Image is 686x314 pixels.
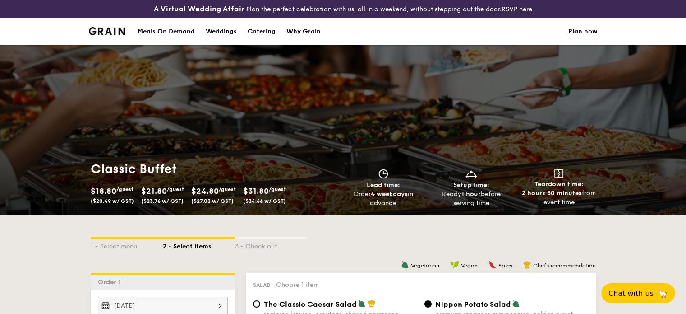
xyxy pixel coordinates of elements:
input: The Classic Caesar Saladromaine lettuce, croutons, shaved parmesan flakes, cherry tomatoes, house... [253,300,260,308]
div: Meals On Demand [138,18,195,45]
span: $31.80 [243,186,269,196]
a: Meals On Demand [132,18,200,45]
span: $21.80 [141,186,167,196]
span: Vegetarian [411,262,439,269]
span: /guest [116,186,134,192]
a: Catering [242,18,281,45]
button: Chat with us🦙 [601,283,675,303]
span: Nippon Potato Salad [435,300,511,309]
strong: 2 hours 30 minutes [522,189,582,197]
span: Choose 1 item [276,281,319,289]
span: Spicy [498,262,512,269]
span: $18.80 [91,186,116,196]
a: RSVP here [502,5,532,13]
a: Plan now [568,18,598,45]
img: icon-chef-hat.a58ddaea.svg [368,300,376,308]
div: Weddings [206,18,237,45]
span: /guest [219,186,236,192]
img: Grain [89,27,125,35]
a: Why Grain [281,18,326,45]
span: ($34.66 w/ GST) [243,198,286,204]
a: Logotype [89,27,125,35]
div: 1 - Select menu [91,239,163,251]
span: Order 1 [98,278,124,286]
img: icon-vegetarian.fe4039eb.svg [512,300,520,308]
span: The Classic Caesar Salad [264,300,357,309]
span: Chat with us [608,289,654,298]
span: Lead time: [367,181,400,189]
span: Salad [253,282,271,288]
span: 🦙 [657,288,668,299]
span: ($23.76 w/ GST) [141,198,184,204]
span: Vegan [461,262,478,269]
h1: Classic Buffet [91,161,340,177]
div: 2 - Select items [163,239,235,251]
div: Why Grain [286,18,321,45]
strong: 4 weekdays [371,190,408,198]
img: icon-vegan.f8ff3823.svg [450,261,459,269]
div: Ready before serving time [431,190,511,208]
div: Plan the perfect celebration with us, all in a weekend, without stepping out the door. [115,4,572,14]
span: Chef's recommendation [533,262,596,269]
span: Teardown time: [534,180,584,188]
img: icon-vegetarian.fe4039eb.svg [358,300,366,308]
input: Nippon Potato Saladpremium japanese mayonnaise, golden russet potato [424,300,432,308]
img: icon-chef-hat.a58ddaea.svg [523,261,531,269]
span: ($20.49 w/ GST) [91,198,134,204]
div: Catering [248,18,276,45]
img: icon-dish.430c3a2e.svg [465,169,478,179]
img: icon-teardown.65201eee.svg [554,169,563,178]
img: icon-spicy.37a8142b.svg [488,261,497,269]
span: $24.80 [191,186,219,196]
span: ($27.03 w/ GST) [191,198,234,204]
div: Order in advance [343,190,424,208]
div: 3 - Check out [235,239,307,251]
span: /guest [167,186,184,192]
img: icon-clock.2db775ea.svg [377,169,390,179]
span: /guest [269,186,286,192]
a: Weddings [200,18,242,45]
div: from event time [519,189,599,207]
img: icon-vegetarian.fe4039eb.svg [401,261,409,269]
strong: 1 hour [461,190,481,198]
h4: A Virtual Wedding Affair [154,4,244,14]
span: Setup time: [453,181,489,189]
